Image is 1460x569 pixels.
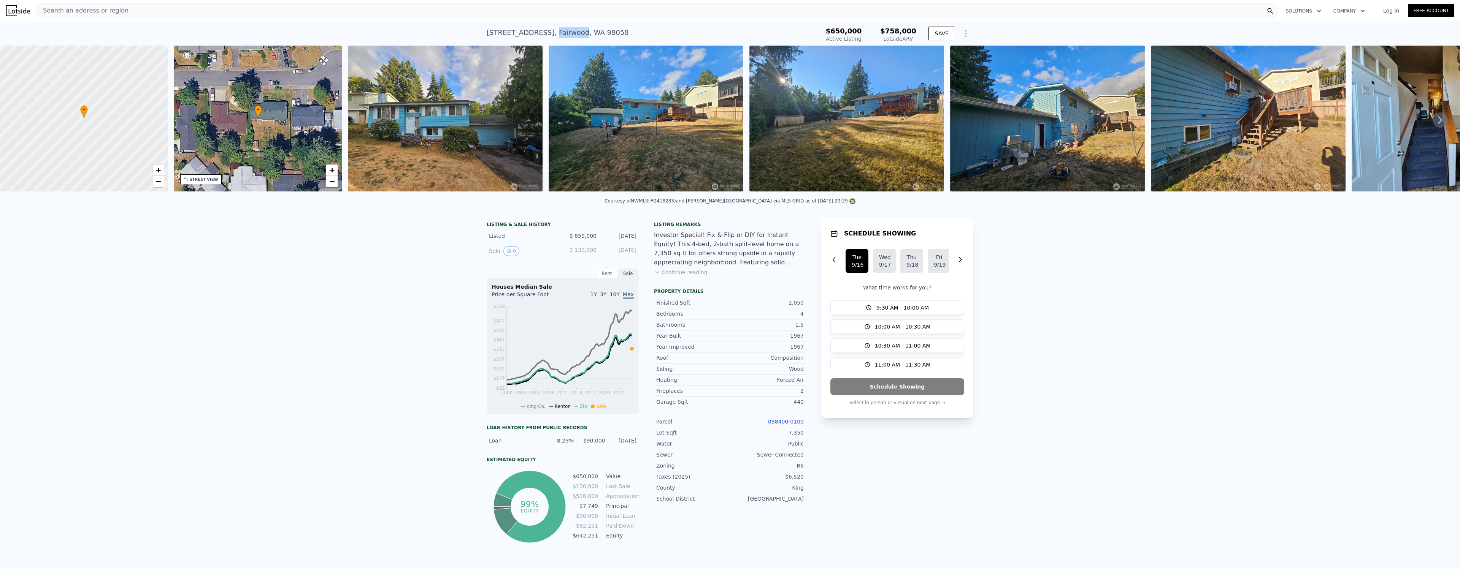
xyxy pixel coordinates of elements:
[656,376,730,384] div: Heating
[656,343,730,351] div: Year Improved
[656,484,730,492] div: County
[37,6,129,15] span: Search an address or region
[849,198,855,204] img: NWMLS Logo
[605,492,639,500] td: Appreciation
[326,164,338,176] a: Zoom in
[730,310,804,318] div: 4
[1408,4,1454,17] a: Free Account
[656,387,730,395] div: Fireplaces
[852,261,862,269] div: 9/16
[521,507,539,513] tspan: equity
[928,249,951,273] button: Fri9/19
[830,300,964,315] button: 9:30 AM - 10:00 AM
[605,502,639,510] td: Principal
[326,176,338,187] a: Zoom out
[1280,4,1327,18] button: Solutions
[730,440,804,447] div: Public
[489,437,543,444] div: Loan
[873,249,896,273] button: Wed9/17
[605,482,639,490] td: Last Sale
[547,437,574,444] div: 8.23%
[156,177,160,186] span: −
[487,221,639,229] div: LISTING & SALE HISTORY
[830,284,964,291] p: What time works for you?
[876,304,929,311] span: 9:30 AM - 10:00 AM
[572,531,598,540] td: $642,251
[572,482,598,490] td: $130,000
[730,429,804,436] div: 7,350
[656,354,730,362] div: Roof
[570,233,597,239] span: $ 650,000
[958,26,973,41] button: Show Options
[605,531,639,540] td: Equity
[656,310,730,318] div: Bedrooms
[520,499,539,509] tspan: 99%
[875,323,931,330] span: 10:00 AM - 10:30 AM
[610,291,620,297] span: 10Y
[830,319,964,334] button: 10:00 AM - 10:30 AM
[572,502,598,510] td: $7,749
[826,36,862,42] span: Active Listing
[875,361,931,368] span: 11:00 AM - 11:30 AM
[826,27,862,35] span: $650,000
[654,221,806,228] div: Listing remarks
[830,398,964,407] p: Select in person or virtual on next page →
[80,106,88,113] span: •
[730,376,804,384] div: Forced Air
[730,387,804,395] div: 2
[656,462,730,469] div: Zoning
[580,404,587,409] span: Zip
[654,269,708,276] button: Continue reading
[934,253,944,261] div: Fri
[623,291,634,299] span: Max
[527,404,546,409] span: King Co.
[928,27,955,40] button: SAVE
[730,343,804,351] div: 1967
[605,522,639,530] td: Paid Down
[730,451,804,458] div: Sewer Connected
[656,398,730,406] div: Garage Sqft
[493,376,505,381] tspan: $147
[348,46,543,191] img: Sale: 167397513 Parcel: 98599639
[152,176,164,187] a: Zoom out
[654,231,806,267] div: Investor Special! Fix & Flip or DIY for Instant Equity! This 4-bed, 2-bath split-level home on a ...
[875,342,931,349] span: 10:30 AM - 11:00 AM
[493,337,505,343] tspan: $367
[557,390,568,395] tspan: 2011
[852,253,862,261] div: Tue
[493,328,505,333] tspan: $422
[656,440,730,447] div: Water
[768,419,804,425] a: 098400-0100
[830,338,964,353] button: 10:30 AM - 11:00 AM
[598,390,610,395] tspan: 2020
[603,246,636,256] div: [DATE]
[906,253,917,261] div: Thu
[571,390,582,395] tspan: 2014
[656,365,730,373] div: Siding
[489,232,557,240] div: Listed
[846,249,868,273] button: Tue9/16
[254,105,262,119] div: •
[330,177,335,186] span: −
[1327,4,1371,18] button: Company
[730,365,804,373] div: Wood
[844,229,916,238] h1: SCHEDULE SHOWING
[934,261,944,269] div: 9/19
[613,390,624,395] tspan: 2022
[730,321,804,329] div: 1.5
[730,462,804,469] div: R6
[879,261,890,269] div: 9/17
[730,332,804,340] div: 1967
[529,390,541,395] tspan: 2005
[487,27,629,38] div: [STREET_ADDRESS] , Fairwood , WA 98058
[572,512,598,520] td: $90,000
[6,5,30,16] img: Lotside
[730,299,804,307] div: 2,050
[493,357,505,362] tspan: $257
[493,347,505,352] tspan: $312
[610,437,636,444] div: [DATE]
[656,495,730,503] div: School District
[600,291,606,297] span: 3Y
[730,473,804,480] div: $6,520
[906,261,917,269] div: 9/18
